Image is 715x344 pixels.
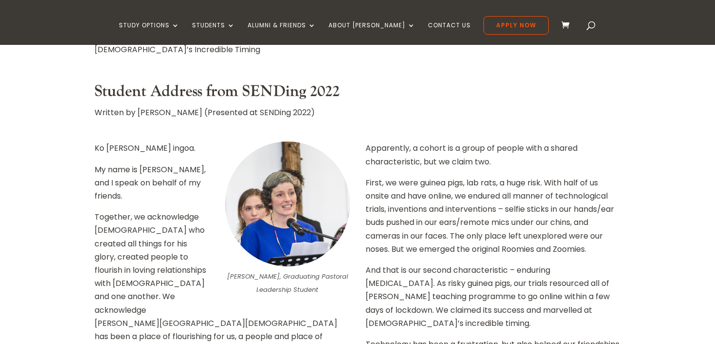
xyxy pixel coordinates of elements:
em: [PERSON_NAME], Graduating Pastoral Leadership Student [227,272,348,294]
p: First, we were guinea pigs, lab rats, a huge risk. With half of us onsite and have online, we end... [366,176,621,263]
a: Students [192,22,235,45]
a: Alumni & Friends [248,22,316,45]
a: Study Options [119,22,179,45]
p: Apparently, a cohort is a group of people with a shared characteristic, but we claim two. [366,142,621,176]
p: Ko [PERSON_NAME] ingoa. [95,142,350,162]
a: About [PERSON_NAME] [329,22,415,45]
a: Apply Now [483,16,549,35]
a: Contact Us [428,22,471,45]
p: Written by [PERSON_NAME] (Presented at SENDing 2022) [95,106,621,127]
strong: Student Address from SENDing 2022 [95,81,340,101]
div: [DEMOGRAPHIC_DATA]’s Incredible Timing [95,43,621,56]
p: My name is [PERSON_NAME], and I speak on behalf of my friends. [95,163,350,211]
p: And that is our second characteristic – enduring [MEDICAL_DATA]. As risky guinea pigs, our trials... [366,263,621,338]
